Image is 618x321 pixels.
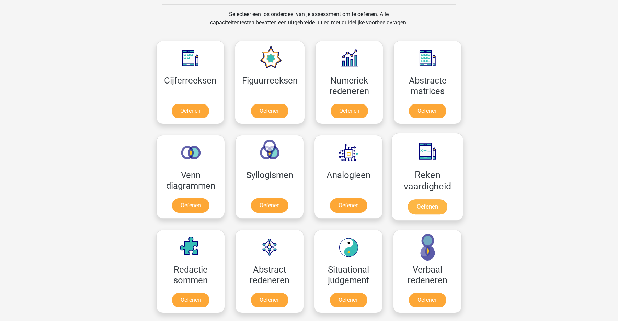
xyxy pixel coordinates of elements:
a: Oefenen [409,104,446,118]
a: Oefenen [251,293,288,307]
a: Oefenen [172,293,209,307]
a: Oefenen [408,199,447,214]
a: Oefenen [251,198,288,213]
a: Oefenen [331,104,368,118]
div: Selecteer een los onderdeel van je assessment om te oefenen. Alle capaciteitentesten bevatten een... [204,10,414,35]
a: Oefenen [172,104,209,118]
a: Oefenen [330,293,367,307]
a: Oefenen [330,198,367,213]
a: Oefenen [409,293,446,307]
a: Oefenen [172,198,209,213]
a: Oefenen [251,104,288,118]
